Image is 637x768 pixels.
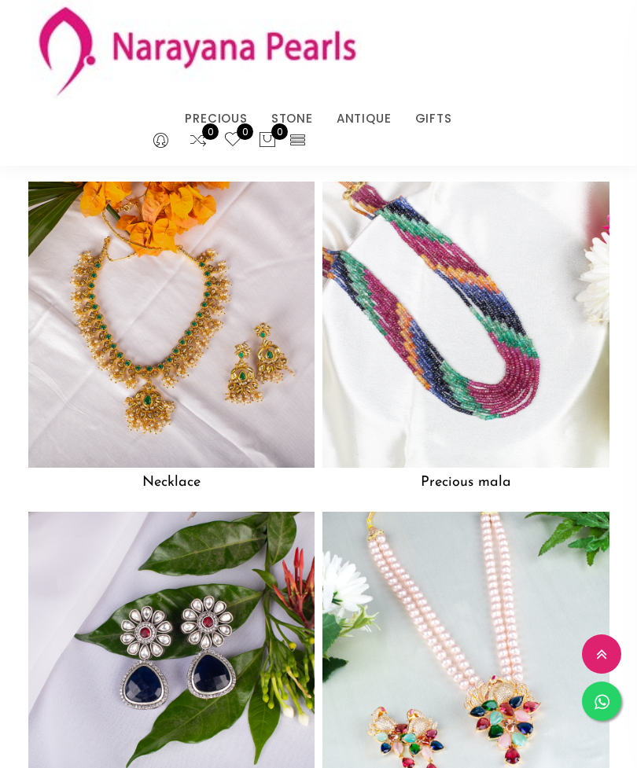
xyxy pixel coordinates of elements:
[237,123,253,140] span: 0
[185,107,247,130] a: PRECIOUS
[415,107,452,130] a: GIFTS
[189,130,208,151] a: 0
[28,468,315,498] h5: Necklace
[258,130,277,151] button: 0
[223,130,242,151] a: 0
[322,468,609,498] h5: Precious mala
[271,107,313,130] a: STONE
[337,107,392,130] a: ANTIQUE
[322,182,609,469] img: Precious mala
[28,182,315,469] img: Necklace
[271,123,288,140] span: 0
[202,123,219,140] span: 0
